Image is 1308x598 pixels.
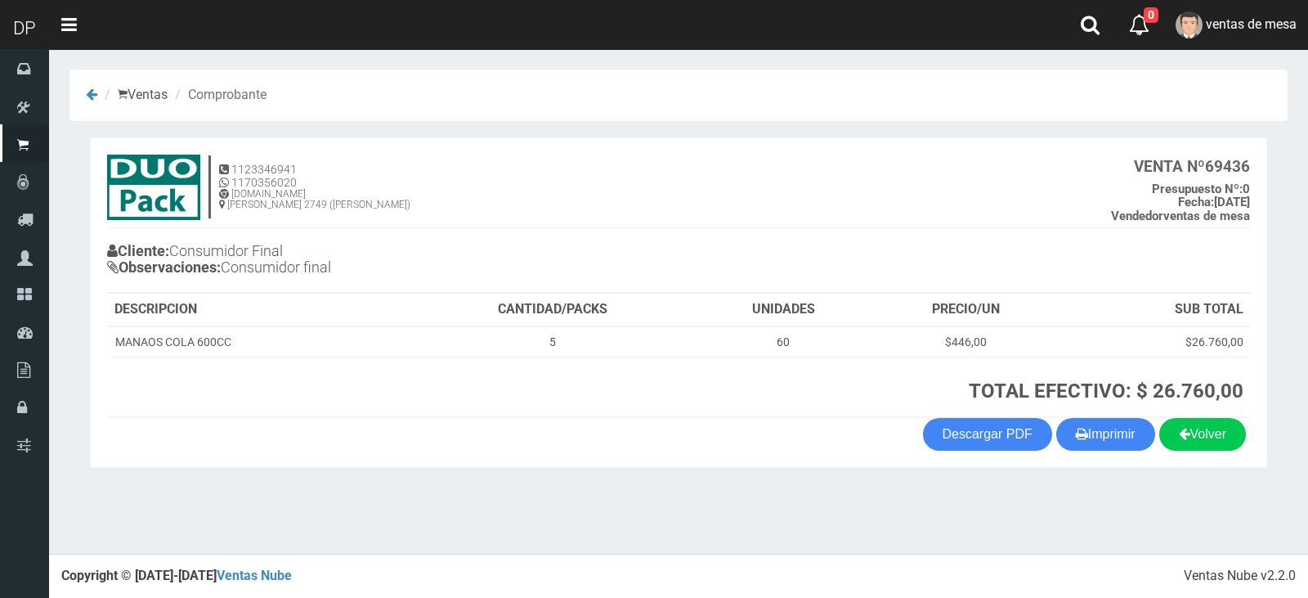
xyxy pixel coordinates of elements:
th: SUB TOTAL [1060,294,1250,326]
h4: Consumidor Final Consumidor final [107,239,679,284]
h6: [DOMAIN_NAME] [PERSON_NAME] 2749 ([PERSON_NAME]) [219,189,410,210]
b: 69436 [1134,157,1250,176]
b: 0 [1152,182,1250,196]
strong: Copyright © [DATE]-[DATE] [61,568,292,583]
button: Imprimir [1056,418,1155,451]
span: ventas de mesa [1206,16,1297,32]
a: Ventas Nube [217,568,292,583]
td: MANAOS COLA 600CC [108,326,410,357]
b: [DATE] [1178,195,1250,209]
strong: TOTAL EFECTIVO: $ 26.760,00 [969,380,1243,402]
strong: VENTA Nº [1134,157,1205,176]
b: ventas de mesa [1111,209,1250,223]
a: Volver [1159,418,1246,451]
li: Ventas [101,86,168,105]
td: $446,00 [871,326,1059,357]
a: Descargar PDF [923,418,1052,451]
img: User Image [1176,11,1203,38]
strong: Vendedor [1111,209,1163,223]
h5: 1123346941 1170356020 [219,164,410,189]
td: 60 [695,326,871,357]
b: Observaciones: [107,259,221,276]
th: UNIDADES [695,294,871,326]
th: DESCRIPCION [108,294,410,326]
b: Cliente: [107,242,169,259]
th: CANTIDAD/PACKS [410,294,696,326]
li: Comprobante [171,86,267,105]
th: PRECIO/UN [871,294,1059,326]
div: Ventas Nube v2.2.0 [1184,567,1296,586]
img: 15ec80cb8f772e35c0579ae6ae841c79.jpg [107,155,200,220]
td: $26.760,00 [1060,326,1250,357]
strong: Presupuesto Nº: [1152,182,1243,196]
td: 5 [410,326,696,357]
span: 0 [1144,7,1158,23]
strong: Fecha: [1178,195,1214,209]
